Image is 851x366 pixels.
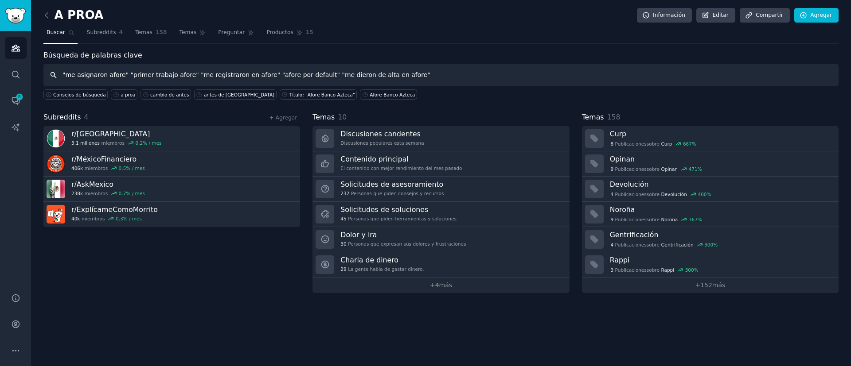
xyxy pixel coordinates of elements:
[179,29,196,35] font: Temas
[610,205,635,214] font: Noroña
[77,205,158,214] font: ExplícameComoMorrito
[77,130,150,138] font: [GEOGRAPHIC_DATA]
[18,95,21,99] font: 8
[607,113,621,121] font: 158
[47,129,65,148] img: México
[615,242,647,247] font: Publicaciones
[121,92,135,97] font: a proa
[135,29,152,35] font: Temas
[5,8,26,23] img: Logotipo de GummySearch
[143,140,161,146] font: % / mes
[71,205,77,214] font: r/
[266,29,293,35] font: Productos
[5,90,27,112] a: 8
[698,217,702,222] font: %
[340,216,346,221] font: 45
[692,141,696,146] font: %
[794,8,839,23] a: Agregar
[340,256,398,264] font: Charla de dinero
[141,89,191,100] a: cambio de antes
[340,205,428,214] font: Solicitudes de soluciones
[269,115,297,121] a: + Agregar
[661,141,672,146] font: Curp
[312,277,569,293] a: +4más
[111,89,137,100] a: a proa
[615,192,647,197] font: Publicaciones
[340,130,421,138] font: Discusiones candentes
[348,241,466,247] font: Personas que expresan sus dolores y frustraciones
[101,140,125,146] font: miembros
[439,281,453,289] font: más
[615,141,647,146] font: Publicaciones
[87,29,116,35] font: Subreddits
[610,256,630,264] font: Rappi
[683,141,692,146] font: 667
[610,180,649,189] font: Devolución
[756,12,783,18] font: Compartir
[136,140,143,146] font: 0,2
[71,155,77,163] font: r/
[340,155,408,163] font: Contenido principal
[47,29,65,35] font: Buscar
[47,205,65,223] img: ExplícameComoMorrito
[85,166,108,171] font: miembros
[43,151,300,177] a: r/MéxicoFinanciero406kmiembros0,5% / mes
[610,192,613,197] font: 4
[351,191,444,196] font: Personas que piden consejos y recursos
[43,126,300,151] a: r/[GEOGRAPHIC_DATA]3,1 millonesmiembros0,2% / mes
[340,180,443,189] font: Solicitudes de asesoramiento
[77,155,137,163] font: MéxicoFinanciero
[582,177,839,202] a: Devolución4Publicacionessobre​Devolución400%
[43,26,78,44] a: Buscar
[348,216,457,221] font: Personas que piden herramientas y soluciones
[713,242,718,247] font: %
[306,29,313,35] font: 15
[661,217,678,222] font: Noroña
[43,202,300,227] a: r/ExplícameComoMorrito40kmiembros0,3% / mes
[810,12,832,18] font: Agregar
[582,113,604,121] font: Temas
[661,267,674,273] font: Rappi
[685,267,694,273] font: 300
[340,231,377,239] font: Dolor y ira
[47,154,65,173] img: MéxicoFinanciero
[610,231,659,239] font: Gentrificación
[126,191,144,196] font: % / mes
[204,92,274,97] font: antes de [GEOGRAPHIC_DATA]
[43,113,81,121] font: Subreddits
[176,26,209,44] a: Temas
[132,26,170,44] a: Temas158
[661,166,678,172] font: Opinan
[77,180,113,189] font: AskMexico
[610,141,613,146] font: 8
[119,191,126,196] font: 0,7
[615,166,647,172] font: Publicaciones
[119,166,126,171] font: 0,5
[696,8,735,23] a: Editar
[43,177,300,202] a: r/AskMexico238kmiembros0,7% / mes
[84,113,89,121] font: 4
[71,130,77,138] font: r/
[85,191,108,196] font: miembros
[689,217,698,222] font: 367
[661,192,687,197] font: Devolución
[119,29,123,35] font: 4
[123,216,142,221] font: % / mes
[218,29,245,35] font: Preguntar
[712,12,728,18] font: Editar
[695,281,700,289] font: +
[712,281,726,289] font: más
[700,281,712,289] font: 152
[84,26,126,44] a: Subreddits4
[647,141,660,146] font: sobre
[43,64,839,86] input: Búsqueda de palabras clave en la audiencia
[312,227,569,252] a: Dolor y ira30Personas que expresan sus dolores y frustraciones
[312,202,569,227] a: Solicitudes de soluciones45Personas que piden herramientas y soluciones
[582,126,839,151] a: Curp8Publicacionessobre​Curp667%
[71,216,80,221] font: 40k
[340,241,346,247] font: 30
[338,113,347,121] font: 10
[215,26,257,44] a: Preguntar
[647,242,660,247] font: sobre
